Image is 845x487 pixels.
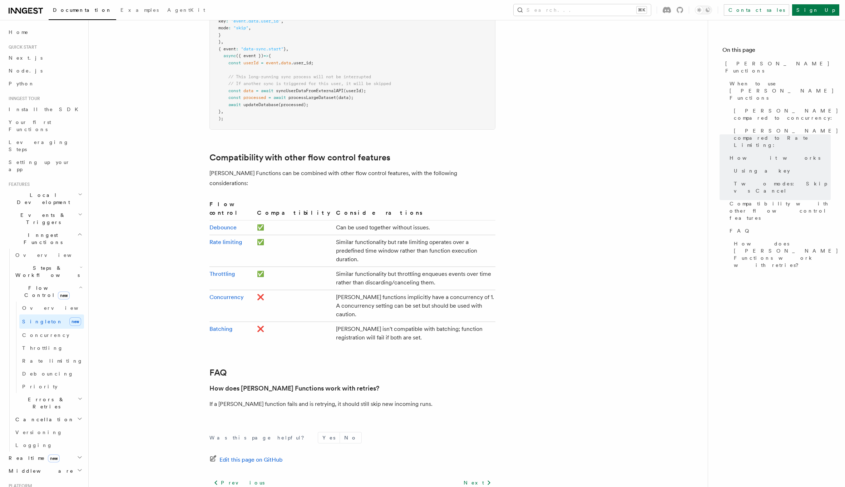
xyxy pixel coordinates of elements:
[6,464,84,477] button: Middleware
[243,95,266,100] span: processed
[209,326,232,332] a: Batching
[734,180,831,194] span: Two modes: Skip vs Cancel
[734,107,839,121] span: [PERSON_NAME] compared to concurrency:
[734,167,790,174] span: Using a key
[283,46,286,51] span: }
[228,81,391,86] span: // If another sync is triggered for this user, it will be skipped
[6,156,84,176] a: Setting up your app
[53,7,112,13] span: Documentation
[333,220,495,235] td: Can be used together without issues.
[13,249,84,262] a: Overview
[6,116,84,136] a: Your first Functions
[22,384,58,389] span: Priority
[236,53,263,58] span: ({ event })
[163,2,209,19] a: AgentKit
[218,19,226,24] span: key
[725,60,831,74] span: [PERSON_NAME] Functions
[13,413,84,426] button: Cancellation
[273,95,286,100] span: await
[231,19,281,24] span: "event.data.user_id"
[6,452,84,464] button: Realtimenew
[344,88,366,93] span: (userId);
[209,434,309,441] p: Was this page helpful?
[19,302,84,314] a: Overview
[333,290,495,322] td: [PERSON_NAME] functions implicitly have a concurrency of 1. A concurrency setting can be set but ...
[6,64,84,77] a: Node.js
[336,95,354,100] span: (data);
[6,209,84,229] button: Events & Triggers
[9,106,83,112] span: Install the SDK
[218,46,236,51] span: { event
[254,200,333,220] th: Compatibility
[254,267,333,290] td: ✅
[254,220,333,235] td: ✅
[9,55,43,61] span: Next.js
[218,116,223,121] span: );
[6,103,84,116] a: Install the SDK
[254,290,333,322] td: ❌
[243,60,258,65] span: userId
[13,264,80,279] span: Steps & Workflows
[19,354,84,367] a: Rate limiting
[724,4,789,16] a: Contact sales
[209,368,227,378] a: FAQ
[48,454,60,462] span: new
[228,102,241,107] span: await
[333,322,495,345] td: [PERSON_NAME] isn't compatible with batching; function registration will fail if both are set.
[13,282,84,302] button: Flow Controlnew
[209,270,235,277] a: Throttling
[281,19,283,24] span: ,
[22,305,96,311] span: Overview
[228,88,241,93] span: const
[514,4,651,16] button: Search...⌘K
[226,19,228,24] span: :
[167,7,205,13] span: AgentKit
[266,60,278,65] span: event
[727,224,831,237] a: FAQ
[209,455,283,465] a: Edit this page on GitHub
[209,153,390,163] a: Compatibility with other flow control features
[278,102,308,107] span: (processed);
[19,380,84,393] a: Priority
[219,455,283,465] span: Edit this page on GitHub
[221,39,223,44] span: ,
[286,46,288,51] span: ,
[13,439,84,452] a: Logging
[218,25,228,30] span: mode
[13,284,79,299] span: Flow Control
[6,467,74,474] span: Middleware
[15,429,63,435] span: Versioning
[13,396,78,410] span: Errors & Retries
[6,77,84,90] a: Python
[695,6,712,14] button: Toggle dark mode
[218,39,221,44] span: }
[49,2,116,20] a: Documentation
[727,77,831,104] a: When to use [PERSON_NAME] Functions
[13,416,74,423] span: Cancellation
[730,80,834,101] span: When to use [PERSON_NAME] Functions
[722,46,831,57] h4: On this page
[9,29,29,36] span: Home
[288,95,336,100] span: processLargeDataset
[291,60,313,65] span: .user_id;
[792,4,839,16] a: Sign Up
[209,200,254,220] th: Flow control
[727,151,831,164] a: How it works
[22,332,69,338] span: Concurrency
[281,60,291,65] span: data
[19,342,84,354] a: Throttling
[69,317,81,326] span: new
[209,383,379,393] a: How does [PERSON_NAME] Functions work with retries?
[731,104,831,124] a: [PERSON_NAME] compared to concurrency:
[318,432,340,443] button: Yes
[228,74,371,79] span: // This long-running sync process will not be interrupted
[6,249,84,452] div: Inngest Functions
[228,60,241,65] span: const
[223,53,236,58] span: async
[637,6,647,14] kbd: ⌘K
[276,88,344,93] span: syncUserDataFromExternalAPI
[6,51,84,64] a: Next.js
[9,119,51,132] span: Your first Functions
[221,109,223,114] span: ,
[268,95,271,100] span: =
